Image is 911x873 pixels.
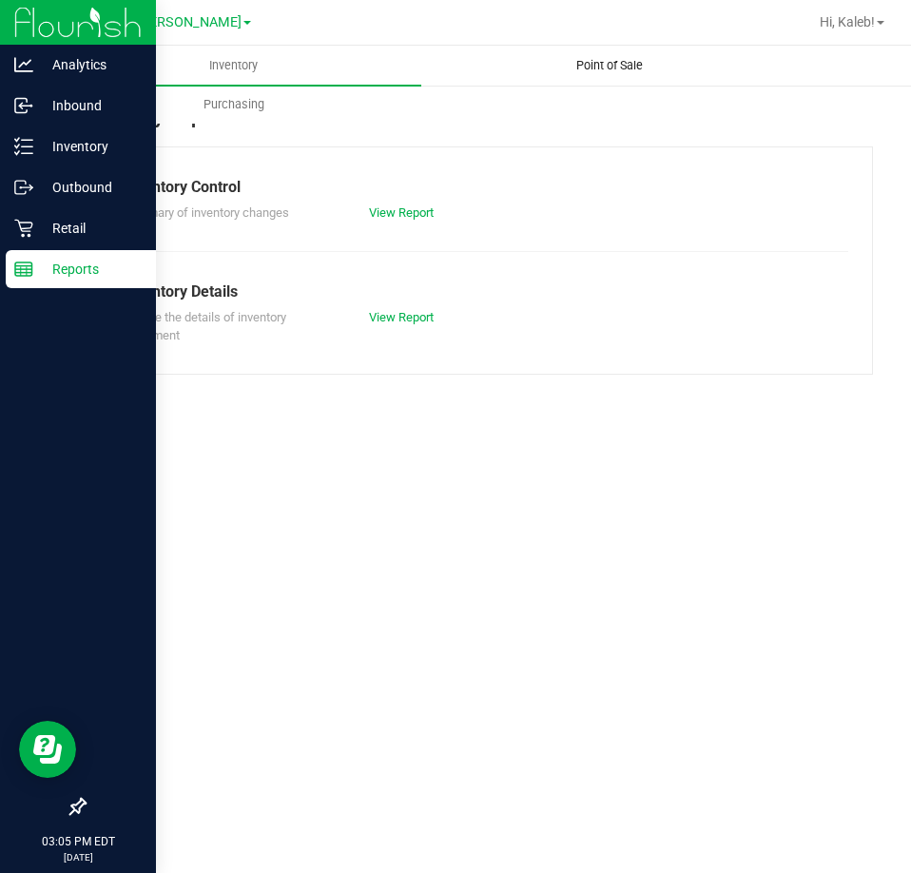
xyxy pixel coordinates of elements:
[46,85,421,125] a: Purchasing
[46,46,421,86] a: Inventory
[14,137,33,156] inline-svg: Inventory
[33,135,147,158] p: Inventory
[14,55,33,74] inline-svg: Analytics
[369,310,434,324] a: View Report
[9,850,147,864] p: [DATE]
[33,176,147,199] p: Outbound
[33,217,147,240] p: Retail
[369,205,434,220] a: View Report
[33,258,147,281] p: Reports
[9,833,147,850] p: 03:05 PM EDT
[184,57,283,74] span: Inventory
[33,53,147,76] p: Analytics
[14,260,33,279] inline-svg: Reports
[84,103,873,146] div: Inventory Reports
[14,219,33,238] inline-svg: Retail
[19,721,76,778] iframe: Resource center
[14,96,33,115] inline-svg: Inbound
[123,281,834,303] div: Inventory Details
[123,176,834,199] div: Inventory Control
[820,14,875,29] span: Hi, Kaleb!
[123,205,289,220] span: Summary of inventory changes
[178,96,290,113] span: Purchasing
[123,310,286,343] span: Explore the details of inventory movement
[421,46,797,86] a: Point of Sale
[14,178,33,197] inline-svg: Outbound
[551,57,669,74] span: Point of Sale
[137,14,242,30] span: [PERSON_NAME]
[33,94,147,117] p: Inbound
